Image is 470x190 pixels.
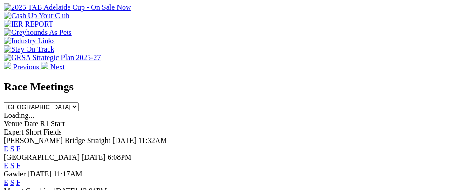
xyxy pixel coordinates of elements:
[4,3,131,12] img: 2025 TAB Adelaide Cup - On Sale Now
[16,178,20,186] a: F
[4,170,26,178] span: Gawler
[41,63,65,71] a: Next
[43,128,61,136] span: Fields
[4,54,101,62] img: GRSA Strategic Plan 2025-27
[4,20,53,28] img: IER REPORT
[40,120,65,128] span: R1 Start
[4,37,55,45] img: Industry Links
[50,63,65,71] span: Next
[138,136,167,144] span: 11:32AM
[4,153,80,161] span: [GEOGRAPHIC_DATA]
[4,12,69,20] img: Cash Up Your Club
[112,136,136,144] span: [DATE]
[13,63,39,71] span: Previous
[41,62,48,69] img: chevron-right-pager-white.svg
[10,162,14,170] a: S
[4,162,8,170] a: E
[4,136,110,144] span: [PERSON_NAME] Bridge Straight
[4,128,24,136] span: Expert
[4,63,41,71] a: Previous
[82,153,106,161] span: [DATE]
[4,178,8,186] a: E
[4,120,22,128] span: Venue
[16,145,20,153] a: F
[27,170,52,178] span: [DATE]
[4,62,11,69] img: chevron-left-pager-white.svg
[4,145,8,153] a: E
[54,170,82,178] span: 11:17AM
[4,111,34,119] span: Loading...
[24,120,38,128] span: Date
[108,153,132,161] span: 6:08PM
[10,178,14,186] a: S
[4,28,72,37] img: Greyhounds As Pets
[16,162,20,170] a: F
[10,145,14,153] a: S
[26,128,42,136] span: Short
[4,45,54,54] img: Stay On Track
[4,81,466,93] h2: Race Meetings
